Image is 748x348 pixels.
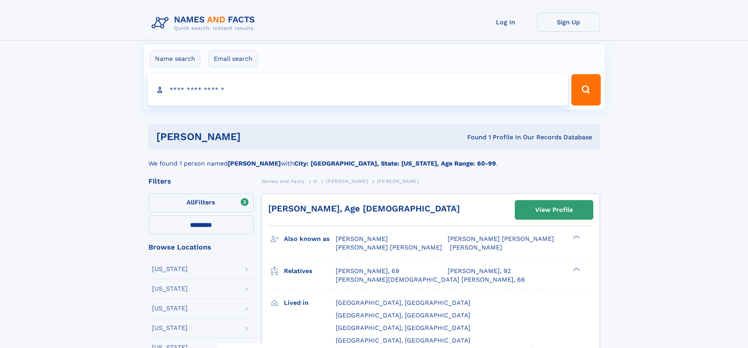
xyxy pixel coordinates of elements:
[354,133,592,142] div: Found 1 Profile In Our Records Database
[450,244,502,251] span: [PERSON_NAME]
[515,200,593,219] a: View Profile
[268,204,460,213] a: [PERSON_NAME], Age [DEMOGRAPHIC_DATA]
[474,13,537,32] a: Log In
[336,244,442,251] span: [PERSON_NAME] [PERSON_NAME]
[336,324,470,332] span: [GEOGRAPHIC_DATA], [GEOGRAPHIC_DATA]
[148,244,254,251] div: Browse Locations
[571,74,600,106] button: Search Button
[571,266,580,271] div: ❯
[148,193,254,212] label: Filters
[152,305,188,312] div: [US_STATE]
[156,132,354,142] h1: [PERSON_NAME]
[148,13,262,34] img: Logo Names and Facts
[148,178,254,185] div: Filters
[336,299,470,306] span: [GEOGRAPHIC_DATA], [GEOGRAPHIC_DATA]
[148,74,568,106] input: search input
[313,179,317,184] span: O
[448,235,554,242] span: [PERSON_NAME] [PERSON_NAME]
[336,312,470,319] span: [GEOGRAPHIC_DATA], [GEOGRAPHIC_DATA]
[152,325,188,331] div: [US_STATE]
[336,235,388,242] span: [PERSON_NAME]
[336,275,525,284] a: [PERSON_NAME][DEMOGRAPHIC_DATA] [PERSON_NAME], 66
[150,51,200,67] label: Name search
[187,199,195,206] span: All
[336,267,399,275] a: [PERSON_NAME], 69
[294,160,496,167] b: City: [GEOGRAPHIC_DATA], State: [US_STATE], Age Range: 60-99
[284,232,336,246] h3: Also known as
[148,149,600,168] div: We found 1 person named with .
[326,176,368,186] a: [PERSON_NAME]
[537,13,600,32] a: Sign Up
[152,266,188,272] div: [US_STATE]
[262,176,305,186] a: Names and Facts
[208,51,258,67] label: Email search
[284,264,336,278] h3: Relatives
[571,235,580,240] div: ❯
[313,176,317,186] a: O
[284,296,336,310] h3: Lived in
[377,179,419,184] span: [PERSON_NAME]
[448,267,511,275] a: [PERSON_NAME], 92
[326,179,368,184] span: [PERSON_NAME]
[152,286,188,292] div: [US_STATE]
[535,201,573,219] div: View Profile
[228,160,281,167] b: [PERSON_NAME]
[336,337,470,344] span: [GEOGRAPHIC_DATA], [GEOGRAPHIC_DATA]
